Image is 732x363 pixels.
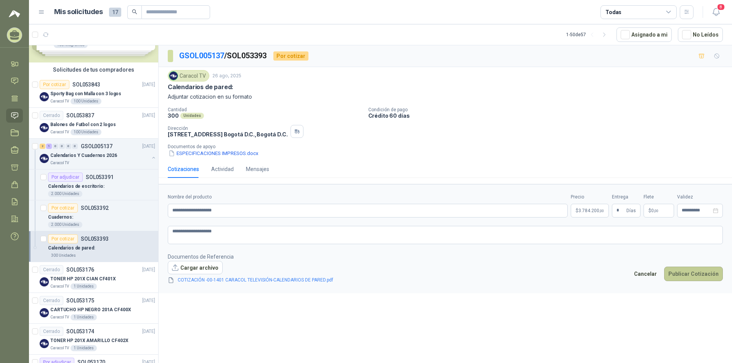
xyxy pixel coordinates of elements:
[40,142,157,166] a: 2 1 0 0 0 0 GSOL005137[DATE] Company LogoCalendarios Y Cuadernos 2026Caracol TV
[168,70,209,82] div: Caracol TV
[168,131,287,138] p: [STREET_ADDRESS] Bogotá D.C. , Bogotá D.C.
[644,193,674,201] label: Flete
[168,126,287,131] p: Dirección
[566,29,610,41] div: 1 - 50 de 57
[40,308,49,317] img: Company Logo
[40,296,63,305] div: Cerrado
[179,51,224,60] a: GSOL005137
[717,3,725,11] span: 8
[46,144,52,149] div: 1
[142,328,155,335] p: [DATE]
[50,275,116,283] p: TONER HP 201X CIAN CF401X
[71,345,97,351] div: 1 Unidades
[40,339,49,348] img: Company Logo
[72,82,100,87] p: SOL053843
[71,314,97,320] div: 1 Unidades
[168,83,233,91] p: Calendarios de pared:
[29,200,158,231] a: Por cotizarSOL053392Cuadernos:2.000 Unidades
[29,231,158,262] a: Por cotizarSOL053393Calendarios de pared:300 Unidades
[48,245,95,252] p: Calendarios de pared:
[180,113,204,119] div: Unidades
[81,236,109,241] p: SOL053393
[709,5,723,19] button: 8
[168,144,729,149] p: Documentos de apoyo
[246,165,269,173] div: Mensajes
[29,77,158,108] a: Por cotizarSOL053843[DATE] Company LogoSporty Bag con Malla con 3 logosCaracol TV100 Unidades
[71,283,97,289] div: 1 Unidades
[651,208,658,213] span: 0
[142,112,155,119] p: [DATE]
[50,160,69,166] p: Caracol TV
[71,129,101,135] div: 100 Unidades
[50,129,69,135] p: Caracol TV
[168,93,723,101] p: Adjuntar cotizacion en su formato
[168,253,345,261] p: Documentos de Referencia
[654,209,658,213] span: ,00
[86,174,114,180] p: SOL053391
[142,266,155,273] p: [DATE]
[48,173,83,182] div: Por adjudicar
[71,98,101,104] div: 100 Unidades
[48,234,78,243] div: Por cotizar
[50,337,128,344] p: TONER HP 201X AMARILLO CF402X
[29,170,158,200] a: Por adjudicarSOL053391Calendarios de escritorio:2.000 Unidades
[48,183,104,190] p: Calendarios de escritorio:
[50,314,69,320] p: Caracol TV
[168,107,362,112] p: Cantidad
[40,277,49,286] img: Company Logo
[273,51,308,61] div: Por cotizar
[599,209,604,213] span: ,00
[29,108,158,139] a: CerradoSOL053837[DATE] Company LogoBalones de Futbol con 2 logosCaracol TV100 Unidades
[50,345,69,351] p: Caracol TV
[66,113,94,118] p: SOL053837
[578,208,604,213] span: 3.784.200
[66,298,94,303] p: SOL053175
[48,253,79,259] div: 300 Unidades
[677,193,723,201] label: Validez
[109,8,121,17] span: 17
[54,6,103,18] h1: Mis solicitudes
[649,208,651,213] span: $
[179,50,267,62] p: / SOL053393
[142,81,155,88] p: [DATE]
[644,204,674,217] p: $ 0,00
[66,329,94,334] p: SOL053174
[66,144,71,149] div: 0
[40,123,49,132] img: Company Logo
[72,144,78,149] div: 0
[368,112,729,119] p: Crédito 60 días
[168,165,199,173] div: Cotizaciones
[40,265,63,274] div: Cerrado
[48,214,73,221] p: Cuadernos:
[48,203,78,213] div: Por cotizar
[168,261,223,275] button: Cargar archivo
[168,112,179,119] p: 300
[59,144,65,149] div: 0
[168,149,259,157] button: ESPECIFICACIONES IMPRESOS.docx
[40,327,63,336] div: Cerrado
[169,72,178,80] img: Company Logo
[40,144,45,149] div: 2
[40,92,49,101] img: Company Logo
[132,9,137,14] span: search
[678,27,723,42] button: No Leídos
[168,193,568,201] label: Nombre del producto
[40,111,63,120] div: Cerrado
[40,154,49,163] img: Company Logo
[53,144,58,149] div: 0
[142,143,155,150] p: [DATE]
[81,144,112,149] p: GSOL005137
[66,267,94,272] p: SOL053176
[50,152,117,159] p: Calendarios Y Cuadernos 2026
[616,27,672,42] button: Asignado a mi
[29,293,158,324] a: CerradoSOL053175[DATE] Company LogoCARTUCHO HP NEGRO 201A CF400XCaracol TV1 Unidades
[48,191,82,197] div: 2.000 Unidades
[81,205,109,211] p: SOL053392
[211,165,234,173] div: Actividad
[50,121,116,128] p: Balones de Futbol con 2 logos
[212,72,241,80] p: 26 ago, 2025
[612,193,640,201] label: Entrega
[50,306,131,313] p: CARTUCHO HP NEGRO 201A CF400X
[50,90,121,98] p: Sporty Bag con Malla con 3 logos
[29,324,158,355] a: CerradoSOL053174[DATE] Company LogoTONER HP 201X AMARILLO CF402XCaracol TV1 Unidades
